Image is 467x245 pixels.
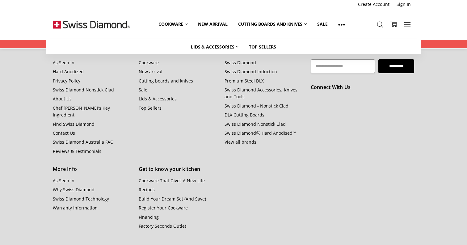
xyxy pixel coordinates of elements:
a: Show All [333,17,350,31]
a: Sale [312,17,333,31]
a: Why Swiss Diamond [53,187,95,192]
a: New arrival [139,69,162,74]
a: Chef [PERSON_NAME]'s Key Ingredient [53,105,110,118]
a: Build Your Dream Set (And Save) [139,196,206,202]
a: Cutting boards and knives [139,78,193,84]
a: Premium Steel DLX [225,78,264,84]
a: Register Your Cookware [139,205,188,211]
a: Swiss Diamond [225,60,256,65]
a: Hard Anodized [53,69,84,74]
h5: Get to know your kitchen [139,165,218,173]
a: Swiss Diamond Australia FAQ [53,139,114,145]
a: Recipes [139,187,155,192]
a: View all brands [225,139,256,145]
a: Swiss DiamondⓇ Hard Anodised™ [225,130,296,136]
a: Swiss Diamond Accessories, Knives and Tools [225,87,297,99]
h5: Connect With Us [311,83,414,91]
a: Contact Us [53,130,75,136]
a: Reviews & Testimonials [53,148,101,154]
a: Warranty Information [53,205,98,211]
a: Cutting boards and knives [233,17,312,31]
a: About Us [53,96,72,102]
a: Financing [139,214,159,220]
a: As Seen In [53,60,74,65]
a: New arrival [193,17,233,31]
a: Cookware That Gives A New Life [139,178,205,184]
a: Swiss Diamond Technology [53,196,109,202]
a: DLX Cutting Boards [225,112,264,118]
a: Swiss Diamond Induction [225,69,277,74]
a: Top Sellers [139,105,162,111]
a: Cookware [139,60,159,65]
a: As Seen In [53,178,74,184]
a: Lids & Accessories [139,96,177,102]
a: Cookware [153,17,193,31]
a: Swiss Diamond Nonstick Clad [225,121,286,127]
img: Free Shipping On Every Order [53,9,130,40]
a: Privacy Policy [53,78,80,84]
a: Swiss Diamond Nonstick Clad [53,87,114,93]
h5: More Info [53,165,132,173]
a: Find Swiss Diamond [53,121,95,127]
a: Sale [139,87,147,93]
a: Factory Seconds Outlet [139,223,186,229]
a: Swiss Diamond - Nonstick Clad [225,103,288,109]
